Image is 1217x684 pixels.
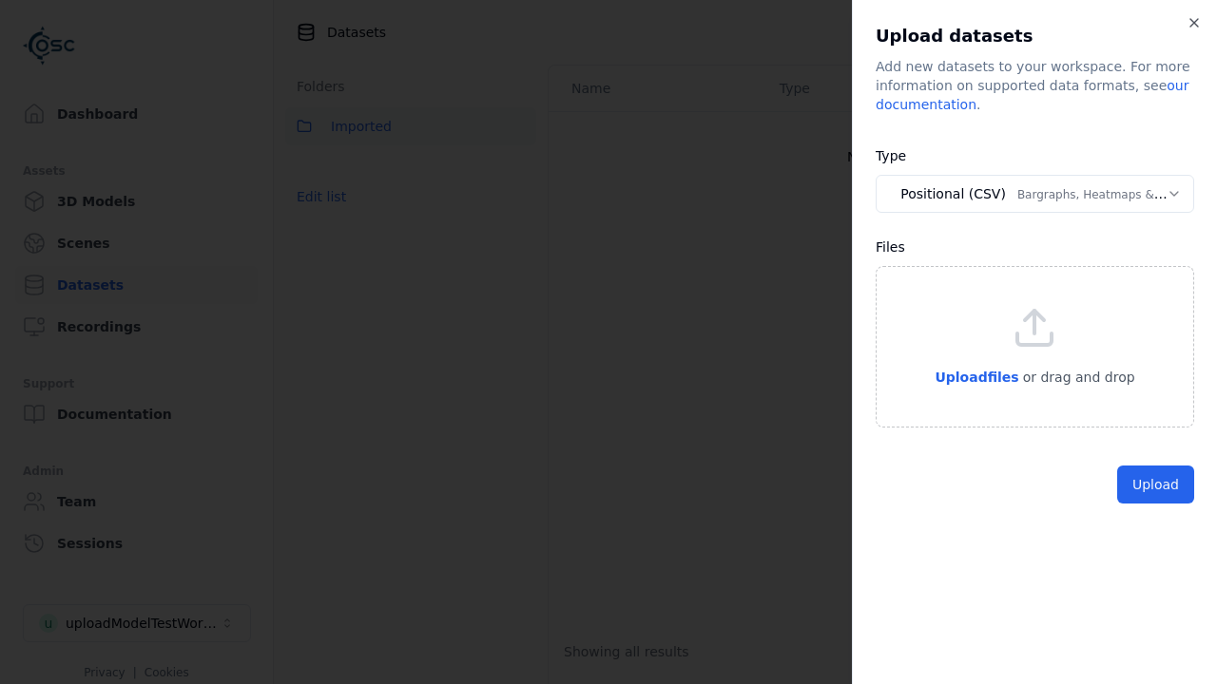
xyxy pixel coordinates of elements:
div: Add new datasets to your workspace. For more information on supported data formats, see . [876,57,1194,114]
h2: Upload datasets [876,23,1194,49]
label: Type [876,148,906,163]
button: Upload [1117,465,1194,503]
span: Upload files [935,370,1018,385]
p: or drag and drop [1019,366,1135,389]
label: Files [876,239,905,255]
